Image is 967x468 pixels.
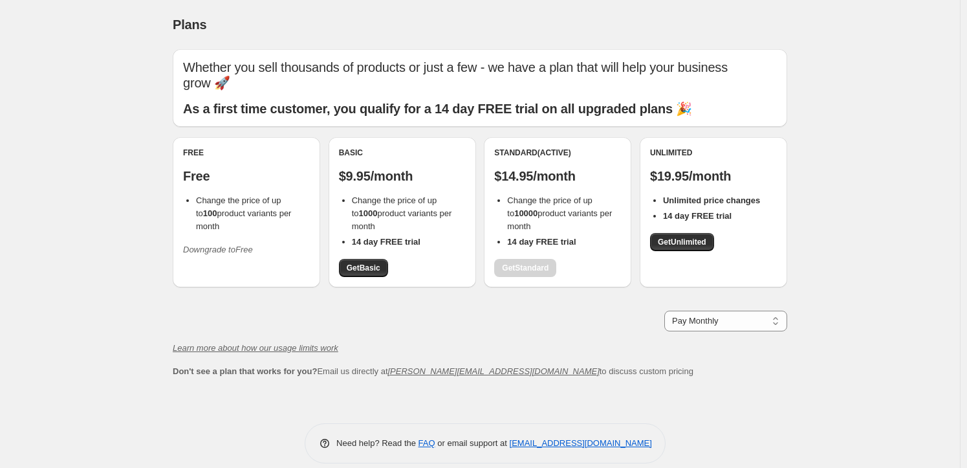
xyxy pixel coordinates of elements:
[352,237,420,247] b: 14 day FREE trial
[514,208,538,218] b: 10000
[663,195,760,205] b: Unlimited price changes
[175,240,261,260] button: Downgrade toFree
[388,366,600,376] a: [PERSON_NAME][EMAIL_ADDRESS][DOMAIN_NAME]
[339,259,388,277] a: GetBasic
[183,60,777,91] p: Whether you sell thousands of products or just a few - we have a plan that will help your busines...
[494,168,621,184] p: $14.95/month
[173,17,206,32] span: Plans
[173,343,338,353] a: Learn more about how our usage limits work
[196,195,291,231] span: Change the price of up to product variants per month
[173,366,317,376] b: Don't see a plan that works for you?
[650,233,714,251] a: GetUnlimited
[339,168,466,184] p: $9.95/month
[183,245,253,254] i: Downgrade to Free
[658,237,706,247] span: Get Unlimited
[650,148,777,158] div: Unlimited
[352,195,452,231] span: Change the price of up to product variants per month
[183,148,310,158] div: Free
[507,237,576,247] b: 14 day FREE trial
[510,438,652,448] a: [EMAIL_ADDRESS][DOMAIN_NAME]
[183,102,692,116] b: As a first time customer, you qualify for a 14 day FREE trial on all upgraded plans 🎉
[663,211,732,221] b: 14 day FREE trial
[347,263,380,273] span: Get Basic
[418,438,435,448] a: FAQ
[650,168,777,184] p: $19.95/month
[494,148,621,158] div: Standard (Active)
[203,208,217,218] b: 100
[173,366,693,376] span: Email us directly at to discuss custom pricing
[507,195,612,231] span: Change the price of up to product variants per month
[183,168,310,184] p: Free
[339,148,466,158] div: Basic
[336,438,418,448] span: Need help? Read the
[435,438,510,448] span: or email support at
[359,208,378,218] b: 1000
